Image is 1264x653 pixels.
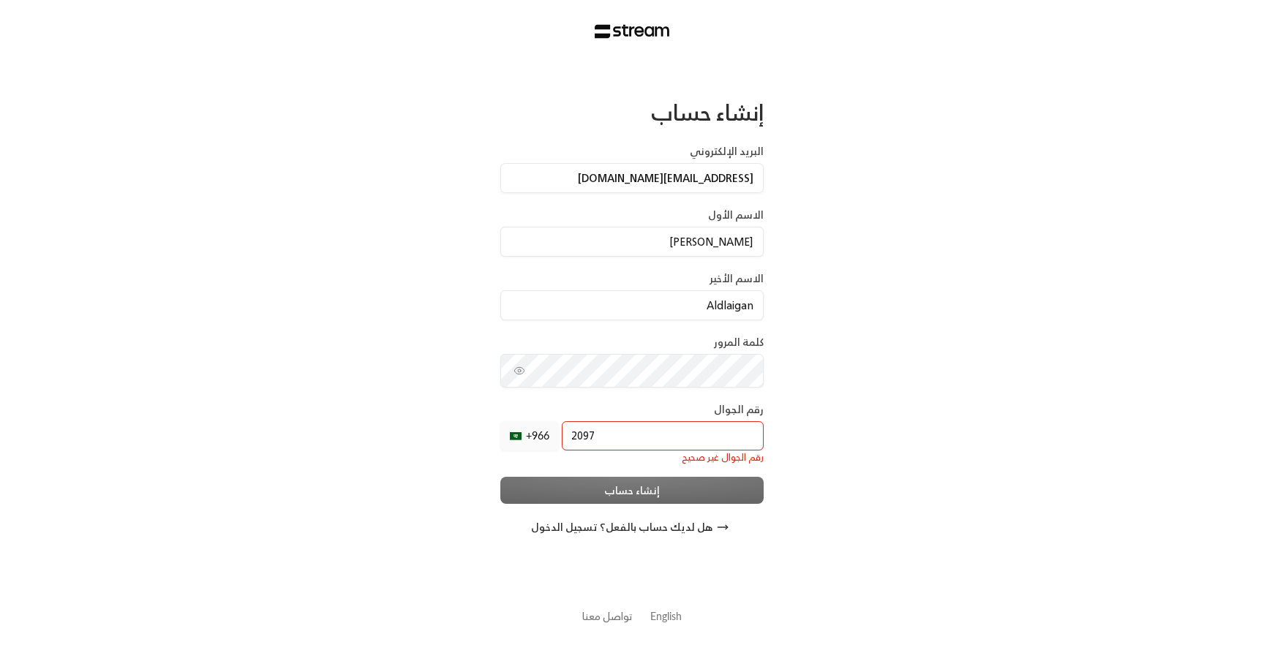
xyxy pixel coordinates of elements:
[710,271,764,286] label: الاسم الأخير
[500,421,559,450] div: +966
[582,608,633,624] button: تواصل معنا
[708,208,764,222] label: الاسم الأول
[714,402,764,417] label: رقم الجوال
[714,335,764,350] label: كلمة المرور
[500,99,764,127] div: إنشاء حساب
[500,513,764,542] button: هل لديك حساب بالفعل؟ تسجيل الدخول
[582,607,633,625] a: تواصل معنا
[508,359,531,382] button: toggle password visibility
[595,24,670,39] img: Stream Logo
[500,450,764,465] div: رقم الجوال غير صحيح
[690,144,764,159] label: البريد الإلكتروني
[650,603,682,630] a: English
